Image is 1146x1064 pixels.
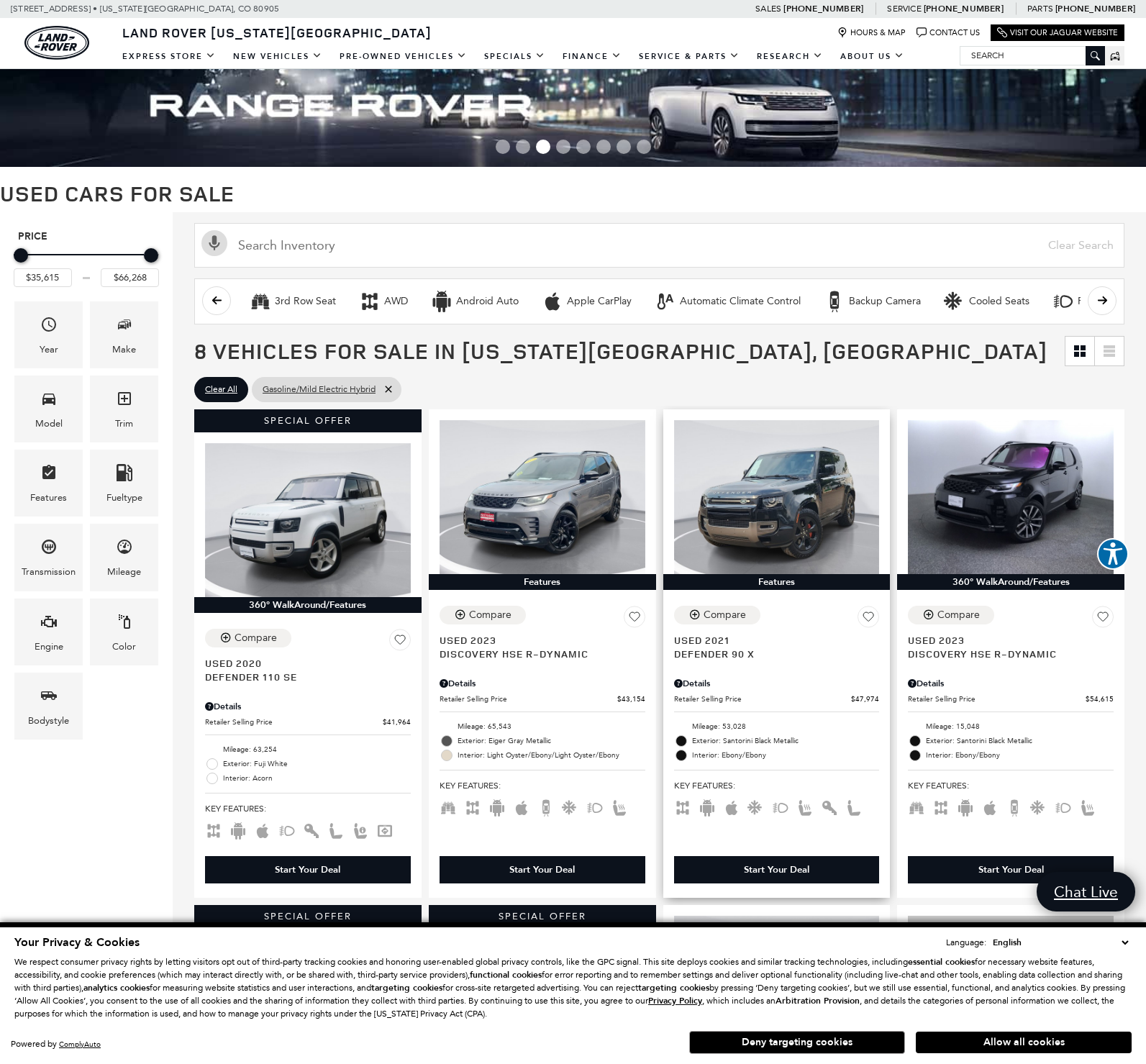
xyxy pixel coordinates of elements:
input: Minimum [14,268,72,287]
span: Fog Lights [772,801,789,811]
span: Retailer Selling Price [674,694,852,704]
div: 3rd Row Seat [250,291,271,312]
span: Backup Camera [537,801,555,811]
div: TrimTrim [90,376,158,442]
span: $43,154 [617,694,645,704]
div: Automatic Climate Control [680,295,801,308]
span: Features [40,460,58,490]
span: Used 2020 [205,656,400,670]
div: Start Your Deal [744,863,809,876]
span: Discovery HSE R-Dynamic [908,647,1103,660]
div: Backup Camera [824,291,845,312]
a: Retailer Selling Price $41,964 [205,717,411,727]
li: Mileage: 15,048 [908,719,1114,734]
span: Cooled Seats [562,801,579,811]
div: Pricing Details - Defender 90 X [674,677,880,690]
strong: targeting cookies [638,982,709,993]
button: Automatic Climate ControlAutomatic Climate Control [647,286,809,317]
li: Mileage: 53,028 [674,719,880,734]
span: Bodystyle [40,683,58,713]
span: Retailer Selling Price [205,717,383,727]
div: Apple CarPlay [542,291,563,312]
div: ModelModel [14,376,83,442]
strong: functional cookies [470,969,542,981]
button: Save Vehicle [624,606,645,633]
span: Interior: Ebony/Ebony [926,748,1114,763]
span: Mileage [116,535,133,564]
input: Search Inventory [194,223,1124,268]
nav: Main Navigation [114,44,913,69]
span: Service [887,4,921,14]
div: Start Your Deal [674,856,880,883]
span: Land Rover [US_STATE][GEOGRAPHIC_DATA] [122,24,432,41]
a: [PHONE_NUMBER] [1055,3,1135,14]
div: FeaturesFeatures [14,450,83,517]
input: Maximum [101,268,159,287]
button: Android AutoAndroid Auto [423,286,527,317]
span: Cooled Seats [747,801,765,811]
span: $47,974 [851,694,879,704]
a: Hours & Map [837,27,906,38]
div: TransmissionTransmission [14,524,83,591]
span: Keyless Entry [821,801,838,811]
a: land-rover [24,26,89,60]
span: Discovery HSE R-Dynamic [440,647,635,660]
button: Compare Vehicle [908,606,994,624]
span: Cooled Seats [1030,801,1047,811]
button: scroll right [1088,286,1117,315]
span: Android Auto [488,801,506,811]
button: Compare Vehicle [205,629,291,647]
div: Color [112,639,136,655]
span: Year [40,312,58,342]
a: [STREET_ADDRESS] • [US_STATE][GEOGRAPHIC_DATA], CO 80905 [11,4,279,14]
a: EXPRESS STORE [114,44,224,69]
span: Make [116,312,133,342]
span: AWD [205,824,222,835]
div: Model [35,416,63,432]
li: Mileage: 65,543 [440,719,645,734]
a: Land Rover [US_STATE][GEOGRAPHIC_DATA] [114,24,440,41]
a: Retailer Selling Price $43,154 [440,694,645,704]
div: Cooled Seats [944,291,965,312]
a: Used 2020Defender 110 SE [205,656,411,683]
span: Your Privacy & Cookies [14,935,140,950]
span: Fog Lights [586,801,604,811]
div: Start Your Deal [275,863,340,876]
span: Fueltype [116,460,133,490]
div: Start Your Deal [509,863,575,876]
span: Key Features : [908,778,1114,794]
span: Gasoline/Mild Electric Hybrid [263,381,376,399]
div: Android Auto [456,295,519,308]
div: Start Your Deal [908,856,1114,883]
span: Interior: Light Oyster/Ebony/Light Oyster/Ebony [458,748,645,763]
button: Allow all cookies [916,1032,1132,1053]
a: Finance [554,44,630,69]
div: Start Your Deal [978,863,1044,876]
div: EngineEngine [14,599,83,665]
span: Clear All [205,381,237,399]
span: Apple Car-Play [723,801,740,811]
a: Chat Live [1037,872,1135,911]
span: Fog Lights [278,824,296,835]
a: Used 2021Defender 90 X [674,633,880,660]
a: Retailer Selling Price $54,615 [908,694,1114,704]
div: Make [112,342,136,358]
div: Fueltype [106,490,142,506]
span: Go to slide 2 [516,140,530,154]
a: Retailer Selling Price $47,974 [674,694,880,704]
div: Features [30,490,67,506]
span: Retailer Selling Price [440,694,617,704]
span: Interior: Acorn [223,771,411,786]
div: Apple CarPlay [567,295,632,308]
span: Android Auto [699,801,716,811]
span: Color [116,609,133,639]
span: Key Features : [205,801,411,817]
span: Go to slide 7 [617,140,631,154]
div: Pricing Details - Discovery HSE R-Dynamic [908,677,1114,690]
div: MileageMileage [90,524,158,591]
div: Android Auto [431,291,453,312]
a: Used 2023Discovery HSE R-Dynamic [908,633,1114,660]
span: Android Auto [229,824,247,835]
button: Apple CarPlayApple CarPlay [534,286,640,317]
a: Pre-Owned Vehicles [331,44,476,69]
